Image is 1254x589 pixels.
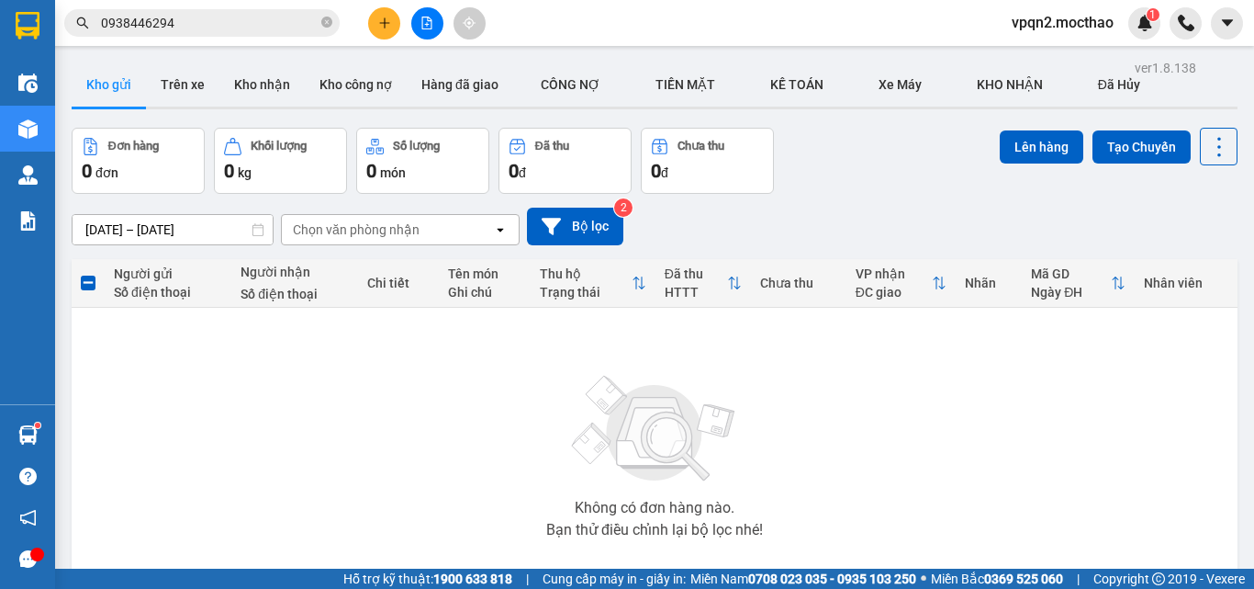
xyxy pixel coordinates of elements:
[977,77,1043,92] span: KHO NHẬN
[1000,130,1083,164] button: Lên hàng
[72,62,146,107] button: Kho gửi
[411,7,443,40] button: file-add
[1149,8,1156,21] span: 1
[321,15,332,32] span: close-circle
[72,128,205,194] button: Đơn hàng0đơn
[997,11,1128,34] span: vpqn2.mocthao
[1144,276,1228,290] div: Nhân viên
[677,140,724,153] div: Chưa thu
[356,128,489,194] button: Số lượng0món
[18,74,38,93] img: warehouse-icon
[498,128,632,194] button: Đã thu0đ
[519,165,526,180] span: đ
[563,365,746,493] img: svg+xml;base64,PHN2ZyBjbGFzcz0ibGlzdC1wbHVnX19zdmciIHhtbG5zPSJodHRwOi8vd3d3LnczLm9yZy8yMDAwL3N2Zy...
[770,77,823,92] span: KẾ TOÁN
[527,208,623,245] button: Bộ lọc
[241,287,349,301] div: Số điện thoại
[224,160,234,182] span: 0
[82,160,92,182] span: 0
[366,160,376,182] span: 0
[101,13,318,33] input: Tìm tên, số ĐT hoặc mã đơn
[343,569,512,589] span: Hỗ trợ kỹ thuật:
[368,7,400,40] button: plus
[641,128,774,194] button: Chưa thu0đ
[380,165,406,180] span: món
[448,266,521,281] div: Tên món
[526,569,529,589] span: |
[651,160,661,182] span: 0
[214,128,347,194] button: Khối lượng0kg
[305,62,407,107] button: Kho công nợ
[493,222,508,237] svg: open
[546,523,763,538] div: Bạn thử điều chỉnh lại bộ lọc nhé!
[984,572,1063,586] strong: 0369 525 060
[108,140,159,153] div: Đơn hàng
[856,285,933,300] div: ĐC giao
[18,165,38,185] img: warehouse-icon
[251,140,307,153] div: Khối lượng
[661,165,668,180] span: đ
[655,259,751,308] th: Toggle SortBy
[543,569,686,589] span: Cung cấp máy in - giấy in:
[448,285,521,300] div: Ghi chú
[1031,266,1111,281] div: Mã GD
[540,266,632,281] div: Thu hộ
[378,17,391,29] span: plus
[453,7,486,40] button: aim
[931,569,1063,589] span: Miền Bắc
[407,62,513,107] button: Hàng đã giao
[856,266,933,281] div: VP nhận
[540,285,632,300] div: Trạng thái
[531,259,655,308] th: Toggle SortBy
[463,17,476,29] span: aim
[1178,15,1194,31] img: phone-icon
[665,266,727,281] div: Đã thu
[35,423,40,428] sup: 1
[241,265,349,279] div: Người nhận
[921,575,926,583] span: ⚪️
[614,198,633,217] sup: 2
[238,165,252,180] span: kg
[18,425,38,445] img: warehouse-icon
[18,211,38,231] img: solution-icon
[95,165,118,180] span: đơn
[1031,285,1111,300] div: Ngày ĐH
[509,160,519,182] span: 0
[965,276,1013,290] div: Nhãn
[665,285,727,300] div: HTTT
[1152,572,1165,585] span: copyright
[1022,259,1135,308] th: Toggle SortBy
[219,62,305,107] button: Kho nhận
[321,17,332,28] span: close-circle
[433,572,512,586] strong: 1900 633 818
[541,77,600,92] span: CÔNG NỢ
[367,276,430,290] div: Chi tiết
[393,140,440,153] div: Số lượng
[293,221,420,239] div: Chọn văn phòng nhận
[748,572,916,586] strong: 0708 023 035 - 0935 103 250
[73,215,273,244] input: Select a date range.
[18,119,38,139] img: warehouse-icon
[146,62,219,107] button: Trên xe
[1136,15,1153,31] img: icon-new-feature
[1135,58,1196,78] div: ver 1.8.138
[879,77,922,92] span: Xe Máy
[1092,130,1191,164] button: Tạo Chuyến
[114,285,222,300] div: Số điện thoại
[846,259,957,308] th: Toggle SortBy
[1147,8,1159,21] sup: 1
[76,17,89,29] span: search
[1219,15,1236,31] span: caret-down
[1098,77,1140,92] span: Đã Hủy
[1077,569,1080,589] span: |
[1211,7,1243,40] button: caret-down
[19,550,37,568] span: message
[655,77,715,92] span: TIỀN MẶT
[690,569,916,589] span: Miền Nam
[535,140,569,153] div: Đã thu
[19,509,37,527] span: notification
[16,12,39,40] img: logo-vxr
[760,276,837,290] div: Chưa thu
[420,17,433,29] span: file-add
[575,501,734,515] div: Không có đơn hàng nào.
